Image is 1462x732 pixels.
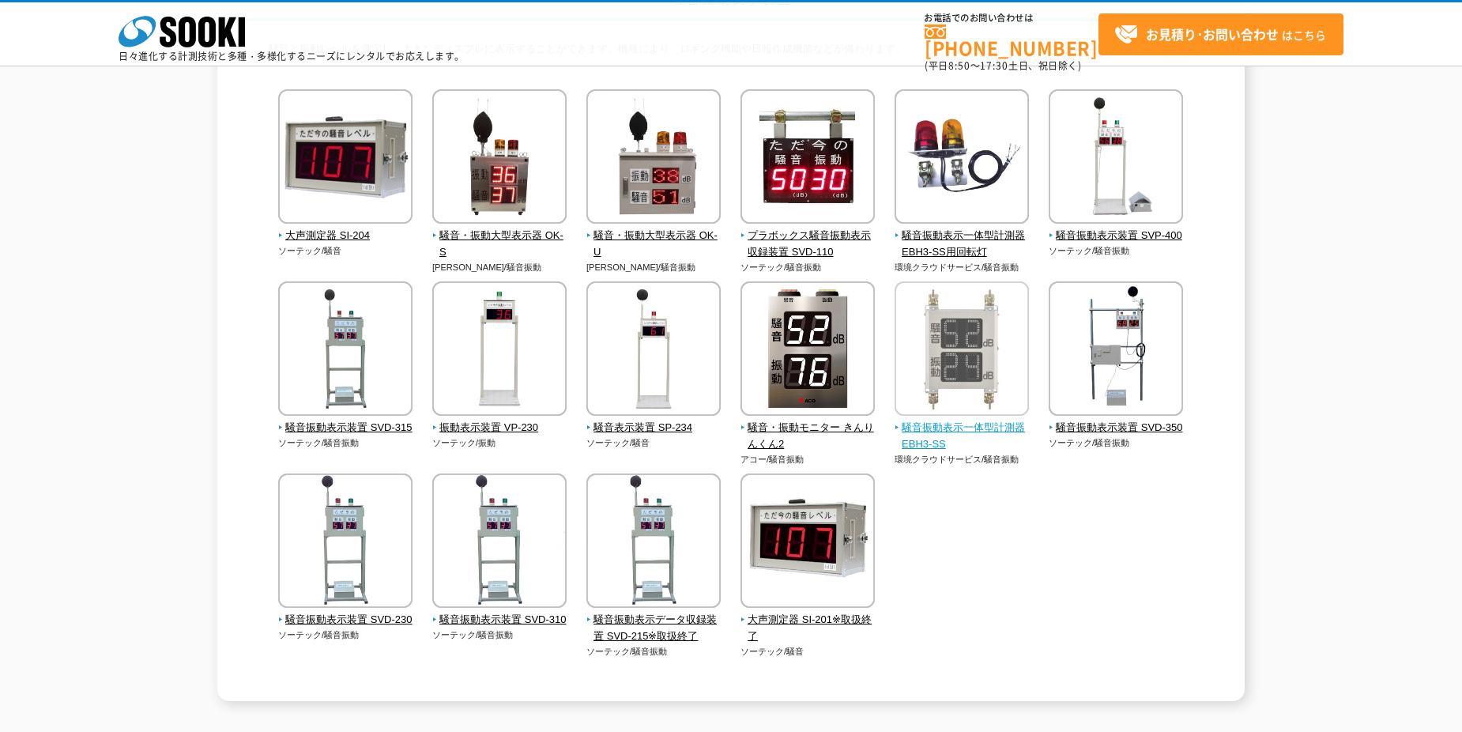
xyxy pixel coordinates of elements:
p: 環境クラウドサービス/騒音振動 [895,261,1030,274]
p: ソーテック/騒音振動 [278,628,413,642]
a: 騒音振動表示装置 SVD-315 [278,405,413,436]
a: プラボックス騒音振動表示収録装置 SVD-110 [740,213,876,260]
a: 騒音振動表示装置 SVD-310 [432,597,567,628]
img: 騒音振動表示データ収録装置 SVD-215※取扱終了 [586,474,721,612]
img: 騒音振動表示装置 SVP-400 [1049,89,1183,228]
img: 騒音振動表示一体型計測器 EBH3-SS用回転灯 [895,89,1029,228]
span: 振動表示装置 VP-230 [432,420,567,436]
span: 騒音振動表示一体型計測器 EBH3-SS [895,420,1030,453]
img: 騒音振動表示装置 SVD-310 [432,474,567,612]
span: 17:30 [980,58,1008,73]
img: 騒音・振動大型表示器 OK-S [432,89,567,228]
a: 騒音振動表示一体型計測器 EBH3-SS用回転灯 [895,213,1030,260]
span: 騒音表示装置 SP-234 [586,420,722,436]
p: ソーテック/騒音振動 [278,436,413,450]
span: 騒音振動表示装置 SVD-230 [278,612,413,628]
span: (平日 ～ 土日、祝日除く) [925,58,1081,73]
p: ソーテック/騒音振動 [740,261,876,274]
img: 騒音振動表示一体型計測器 EBH3-SS [895,281,1029,420]
p: ソーテック/騒音振動 [432,628,567,642]
span: 騒音振動表示装置 SVD-315 [278,420,413,436]
span: 大声測定器 SI-204 [278,228,413,244]
a: [PHONE_NUMBER] [925,25,1098,57]
p: アコー/騒音振動 [740,453,876,466]
a: 騒音・振動大型表示器 OK-S [432,213,567,260]
a: 騒音振動表示装置 SVD-230 [278,597,413,628]
p: ソーテック/騒音振動 [1049,244,1184,258]
span: 騒音・振動大型表示器 OK-U [586,228,722,261]
img: 大声測定器 SI-201※取扱終了 [740,474,875,612]
a: 騒音・振動モニター きんりんくん2 [740,405,876,452]
a: 騒音表示装置 SP-234 [586,405,722,436]
img: 騒音・振動大型表示器 OK-U [586,89,721,228]
p: [PERSON_NAME]/騒音振動 [432,261,567,274]
a: 騒音振動表示一体型計測器 EBH3-SS [895,405,1030,452]
a: 振動表示装置 VP-230 [432,405,567,436]
img: 騒音・振動モニター きんりんくん2 [740,281,875,420]
img: 騒音表示装置 SP-234 [586,281,721,420]
a: お見積り･お問い合わせはこちら [1098,13,1343,55]
p: ソーテック/振動 [432,436,567,450]
img: 大声測定器 SI-204 [278,89,413,228]
span: 騒音振動表示装置 SVP-400 [1049,228,1184,244]
p: ソーテック/騒音 [278,244,413,258]
a: 騒音・振動大型表示器 OK-U [586,213,722,260]
a: 大声測定器 SI-204 [278,213,413,244]
img: プラボックス騒音振動表示収録装置 SVD-110 [740,89,875,228]
span: 8:50 [948,58,970,73]
a: 騒音振動表示装置 SVD-350 [1049,405,1184,436]
p: ソーテック/騒音 [740,645,876,658]
p: ソーテック/騒音振動 [1049,436,1184,450]
img: 振動表示装置 VP-230 [432,281,567,420]
p: [PERSON_NAME]/騒音振動 [586,261,722,274]
a: 大声測定器 SI-201※取扱終了 [740,597,876,644]
a: 騒音振動表示装置 SVP-400 [1049,213,1184,244]
p: ソーテック/騒音 [586,436,722,450]
span: お電話でのお問い合わせは [925,13,1098,23]
span: 騒音振動表示一体型計測器 EBH3-SS用回転灯 [895,228,1030,261]
img: 騒音振動表示装置 SVD-315 [278,281,413,420]
img: 騒音振動表示装置 SVD-350 [1049,281,1183,420]
a: 騒音振動表示データ収録装置 SVD-215※取扱終了 [586,597,722,644]
p: 日々進化する計測技術と多種・多様化するニーズにレンタルでお応えします。 [119,51,465,61]
span: 騒音振動表示装置 SVD-310 [432,612,567,628]
span: はこちら [1114,23,1326,47]
span: プラボックス騒音振動表示収録装置 SVD-110 [740,228,876,261]
span: 騒音・振動モニター きんりんくん2 [740,420,876,453]
p: 環境クラウドサービス/騒音振動 [895,453,1030,466]
img: 騒音振動表示装置 SVD-230 [278,474,413,612]
strong: お見積り･お問い合わせ [1146,25,1279,43]
span: 騒音振動表示装置 SVD-350 [1049,420,1184,436]
span: 騒音・振動大型表示器 OK-S [432,228,567,261]
p: ソーテック/騒音振動 [586,645,722,658]
span: 大声測定器 SI-201※取扱終了 [740,612,876,645]
span: 騒音振動表示データ収録装置 SVD-215※取扱終了 [586,612,722,645]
